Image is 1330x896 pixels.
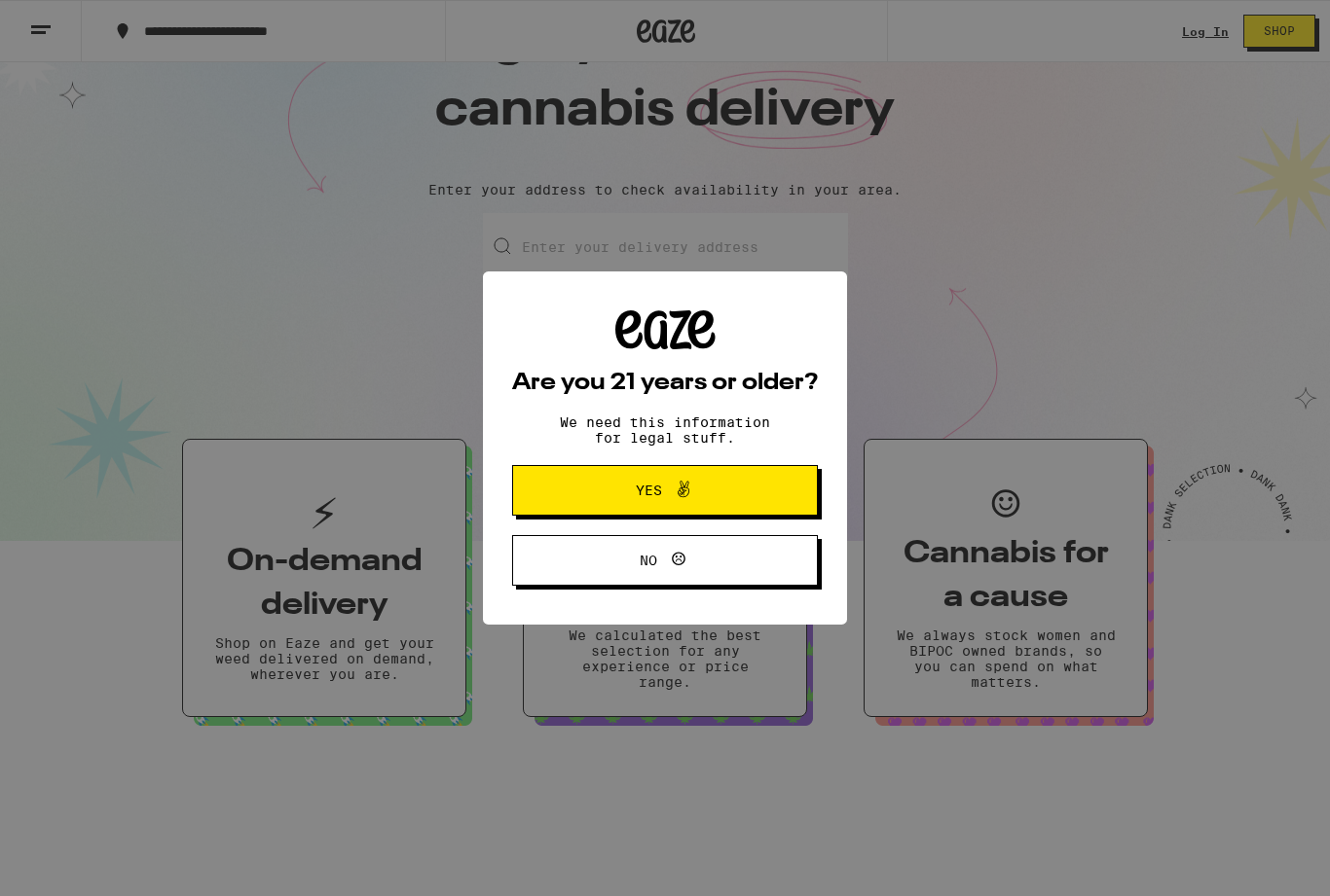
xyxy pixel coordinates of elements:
[636,484,662,497] span: Yes
[12,14,140,29] span: Hi. Need any help?
[512,372,818,395] h2: Are you 21 years or older?
[543,414,787,446] p: We need this information for legal stuff.
[512,465,818,516] button: Yes
[640,554,657,567] span: No
[512,535,818,586] button: No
